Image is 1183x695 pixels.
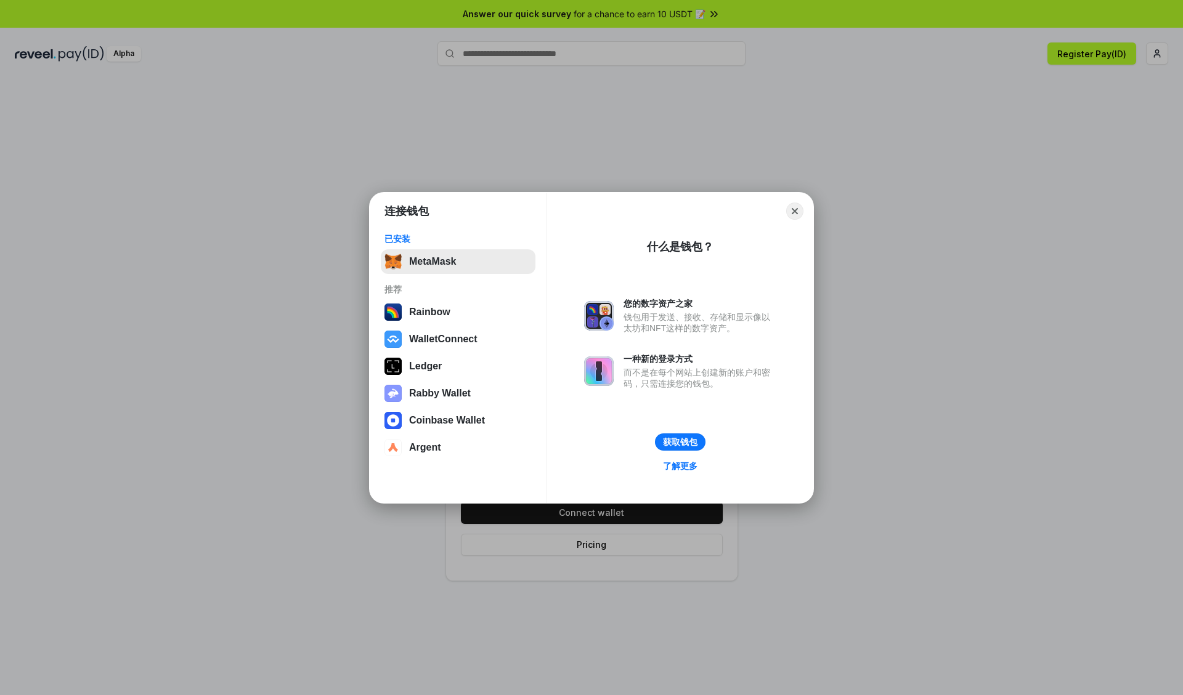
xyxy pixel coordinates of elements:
[381,435,535,460] button: Argent
[384,284,532,295] div: 推荐
[381,249,535,274] button: MetaMask
[409,361,442,372] div: Ledger
[624,353,776,364] div: 一种新的登录方式
[584,301,614,331] img: svg+xml,%3Csvg%20xmlns%3D%22http%3A%2F%2Fwww.w3.org%2F2000%2Fsvg%22%20fill%3D%22none%22%20viewBox...
[381,354,535,379] button: Ledger
[663,460,697,472] div: 了解更多
[409,415,485,426] div: Coinbase Wallet
[409,256,456,267] div: MetaMask
[409,307,450,318] div: Rainbow
[381,381,535,406] button: Rabby Wallet
[384,204,429,219] h1: 连接钱包
[655,433,705,451] button: 获取钱包
[624,298,776,309] div: 您的数字资产之家
[656,458,705,474] a: 了解更多
[663,436,697,448] div: 获取钱包
[381,300,535,324] button: Rainbow
[647,239,713,254] div: 什么是钱包？
[624,311,776,334] div: 钱包用于发送、接收、存储和显示像以太坊和NFT这样的数字资产。
[409,388,471,399] div: Rabby Wallet
[624,367,776,389] div: 而不是在每个网站上创建新的账户和密码，只需连接您的钱包。
[384,358,402,375] img: svg+xml,%3Csvg%20xmlns%3D%22http%3A%2F%2Fwww.w3.org%2F2000%2Fsvg%22%20width%3D%2228%22%20height%3...
[409,334,478,345] div: WalletConnect
[384,439,402,456] img: svg+xml,%3Csvg%20width%3D%2228%22%20height%3D%2228%22%20viewBox%3D%220%200%2028%2028%22%20fill%3D...
[584,356,614,386] img: svg+xml,%3Csvg%20xmlns%3D%22http%3A%2F%2Fwww.w3.org%2F2000%2Fsvg%22%20fill%3D%22none%22%20viewBox...
[381,408,535,433] button: Coinbase Wallet
[381,327,535,352] button: WalletConnect
[384,303,402,321] img: svg+xml,%3Csvg%20width%3D%22120%22%20height%3D%22120%22%20viewBox%3D%220%200%20120%20120%22%20fil...
[384,331,402,348] img: svg+xml,%3Csvg%20width%3D%2228%22%20height%3D%2228%22%20viewBox%3D%220%200%2028%2028%22%20fill%3D...
[384,412,402,429] img: svg+xml,%3Csvg%20width%3D%2228%22%20height%3D%2228%22%20viewBox%3D%220%200%2028%2028%22%20fill%3D...
[384,385,402,402] img: svg+xml,%3Csvg%20xmlns%3D%22http%3A%2F%2Fwww.w3.org%2F2000%2Fsvg%22%20fill%3D%22none%22%20viewBox...
[409,442,441,453] div: Argent
[384,253,402,270] img: svg+xml,%3Csvg%20fill%3D%22none%22%20height%3D%2233%22%20viewBox%3D%220%200%2035%2033%22%20width%...
[786,203,803,220] button: Close
[384,233,532,244] div: 已安装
